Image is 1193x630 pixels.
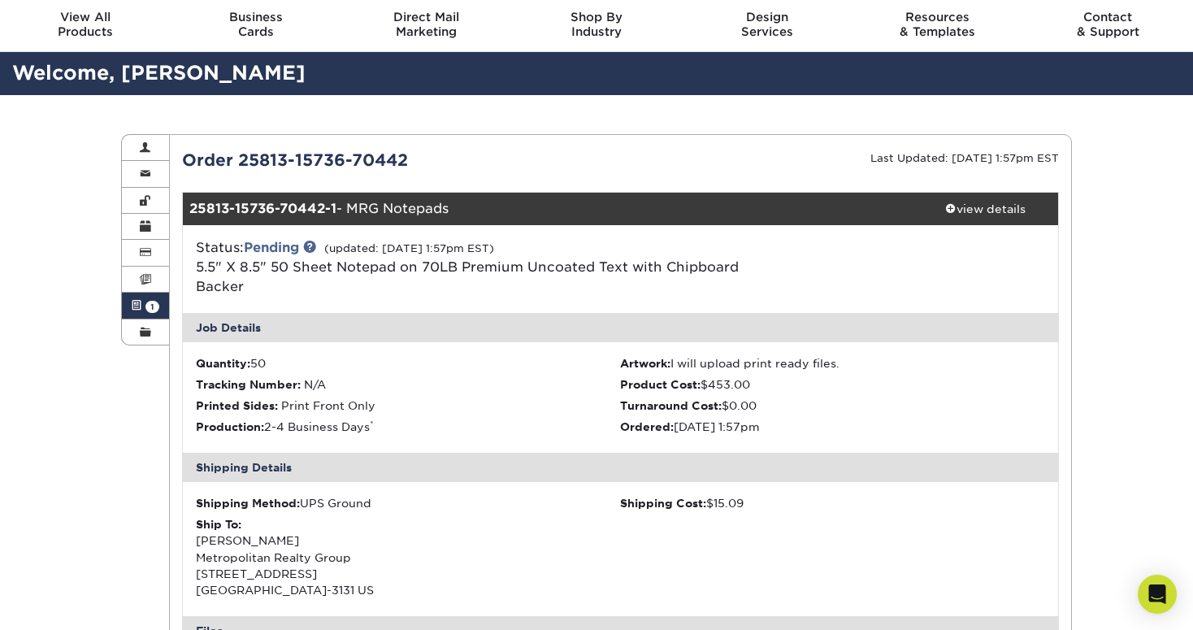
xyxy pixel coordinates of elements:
div: - MRG Notepads [183,193,913,225]
strong: 25813-15736-70442-1 [189,201,336,216]
li: 50 [196,355,621,371]
div: Order 25813-15736-70442 [170,148,621,172]
small: Last Updated: [DATE] 1:57pm EST [870,152,1059,164]
div: Shipping Details [183,453,1059,482]
div: & Templates [852,10,1023,39]
div: UPS Ground [196,495,621,511]
a: 5.5" X 8.5" 50 Sheet Notepad on 70LB Premium Uncoated Text with Chipboard Backer [196,259,739,294]
li: [DATE] 1:57pm [620,419,1045,435]
li: $0.00 [620,398,1045,414]
strong: Shipping Method: [196,497,300,510]
a: 1 [122,293,169,319]
span: Design [682,10,852,24]
span: Business [171,10,341,24]
strong: Printed Sides: [196,399,278,412]
strong: Turnaround Cost: [620,399,722,412]
span: 1 [145,301,159,313]
strong: Production: [196,420,264,433]
div: Job Details [183,313,1059,342]
div: Marketing [341,10,511,39]
a: Pending [244,240,299,255]
div: Industry [511,10,682,39]
span: Resources [852,10,1023,24]
strong: Tracking Number: [196,378,301,391]
strong: Artwork: [620,357,670,370]
div: [PERSON_NAME] Metropolitan Realty Group [STREET_ADDRESS] [GEOGRAPHIC_DATA]-3131 US [196,516,621,599]
div: & Support [1022,10,1193,39]
a: view details [912,193,1058,225]
div: Cards [171,10,341,39]
div: $15.09 [620,495,1045,511]
span: Direct Mail [341,10,511,24]
div: Open Intercom Messenger [1138,575,1177,614]
iframe: Google Customer Reviews [4,580,138,624]
strong: Ordered: [620,420,674,433]
div: Services [682,10,852,39]
small: (updated: [DATE] 1:57pm EST) [324,242,494,254]
li: I will upload print ready files. [620,355,1045,371]
strong: Quantity: [196,357,250,370]
span: Print Front Only [281,399,375,412]
strong: Shipping Cost: [620,497,706,510]
span: Contact [1022,10,1193,24]
div: Status: [184,238,766,297]
strong: Ship To: [196,518,241,531]
li: $453.00 [620,376,1045,393]
span: N/A [304,378,326,391]
li: 2-4 Business Days [196,419,621,435]
div: view details [912,201,1058,217]
strong: Product Cost: [620,378,701,391]
span: Shop By [511,10,682,24]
